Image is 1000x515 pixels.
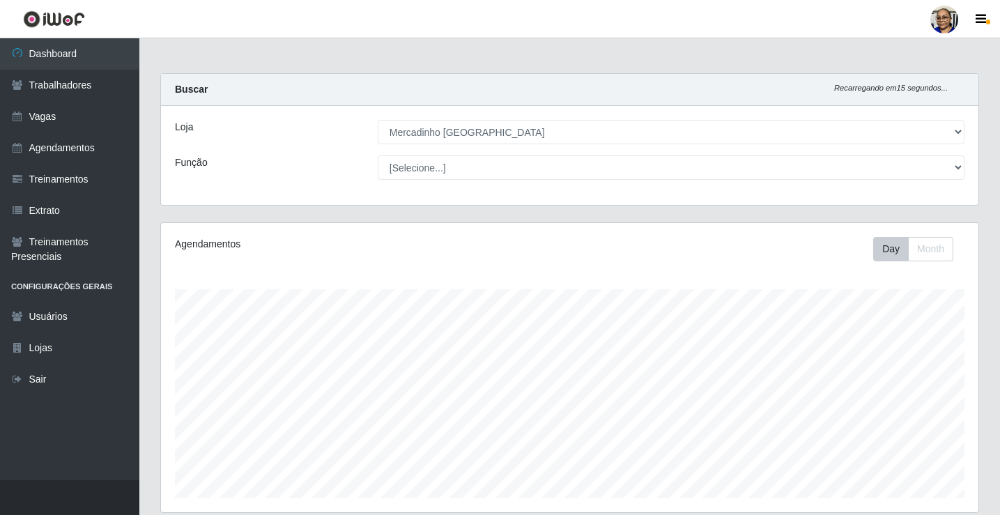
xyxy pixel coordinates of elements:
label: Loja [175,120,193,134]
div: First group [873,237,953,261]
button: Day [873,237,909,261]
label: Função [175,155,208,170]
i: Recarregando em 15 segundos... [834,84,948,92]
button: Month [908,237,953,261]
div: Toolbar with button groups [873,237,964,261]
strong: Buscar [175,84,208,95]
img: CoreUI Logo [23,10,85,28]
div: Agendamentos [175,237,492,252]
